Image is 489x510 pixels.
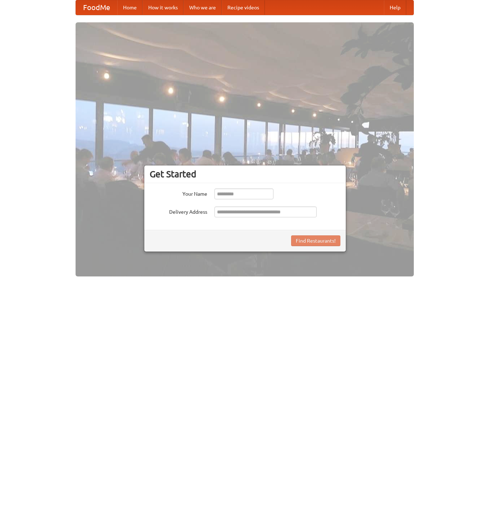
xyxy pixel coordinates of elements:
[291,235,340,246] button: Find Restaurants!
[142,0,184,15] a: How it works
[384,0,406,15] a: Help
[150,169,340,179] h3: Get Started
[184,0,222,15] a: Who we are
[150,207,207,216] label: Delivery Address
[117,0,142,15] a: Home
[150,189,207,198] label: Your Name
[76,0,117,15] a: FoodMe
[222,0,265,15] a: Recipe videos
